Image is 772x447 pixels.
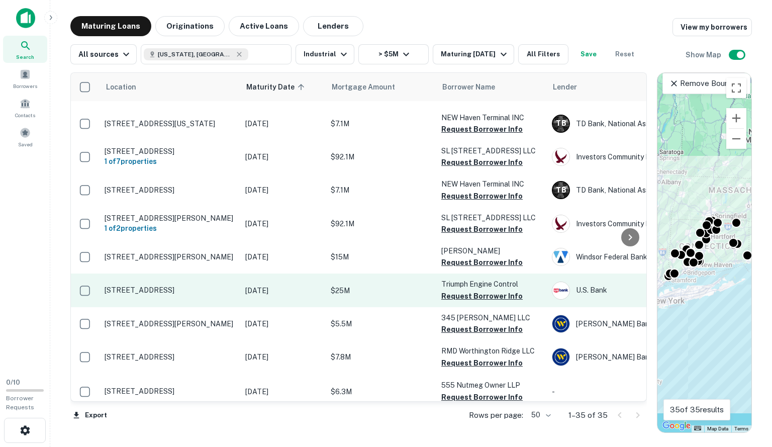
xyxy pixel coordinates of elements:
p: [DATE] [245,386,321,397]
img: picture [552,248,569,265]
button: Request Borrower Info [441,256,523,269]
p: RMD Worthington Ridge LLC [441,345,542,356]
p: $92.1M [331,151,431,162]
button: Reset [609,44,641,64]
p: [STREET_ADDRESS][PERSON_NAME] [105,319,235,328]
button: All sources [70,44,137,64]
p: $5.5M [331,318,431,329]
p: 1–35 of 35 [568,409,608,421]
p: $92.1M [331,218,431,229]
p: 35 of 35 results [670,404,724,416]
img: picture [552,282,569,299]
div: 0 0 [657,73,751,432]
th: Mortgage Amount [326,73,436,101]
button: Request Borrower Info [441,323,523,335]
span: Borrowers [13,82,37,90]
div: U.s. Bank [552,282,703,300]
p: $6.3M [331,386,431,397]
button: Request Borrower Info [441,156,523,168]
button: Map Data [707,425,728,432]
button: Active Loans [229,16,299,36]
button: Industrial [296,44,354,64]
p: NEW Haven Terminal INC [441,178,542,190]
p: [STREET_ADDRESS][PERSON_NAME] [105,214,235,223]
h6: Show Map [686,49,723,60]
span: [US_STATE], [GEOGRAPHIC_DATA] [158,50,233,59]
p: SL [STREET_ADDRESS] LLC [441,145,542,156]
a: Borrowers [3,65,47,92]
p: [STREET_ADDRESS] [105,147,235,156]
p: T B [556,118,566,129]
p: [PERSON_NAME] [441,245,542,256]
p: [STREET_ADDRESS][PERSON_NAME] [105,252,235,261]
th: Maturity Date [240,73,326,101]
p: [DATE] [245,185,321,196]
span: Maturity Date [246,81,308,93]
button: Request Borrower Info [441,223,523,235]
p: [DATE] [245,351,321,363]
p: [DATE] [245,151,321,162]
div: TD Bank, National Association [552,115,703,133]
a: View my borrowers [672,18,752,36]
p: [STREET_ADDRESS][US_STATE] [105,119,235,128]
div: Investors Community Bank [552,148,703,166]
p: Triumph Engine Control [441,279,542,290]
a: Search [3,36,47,63]
button: Request Borrower Info [441,357,523,369]
button: Zoom in [726,108,746,128]
a: Open this area in Google Maps (opens a new window) [660,419,693,432]
button: Maturing [DATE] [433,44,514,64]
p: [DATE] [245,285,321,296]
button: Keyboard shortcuts [694,426,701,430]
span: Search [16,53,34,61]
p: [DATE] [245,218,321,229]
p: [DATE] [245,251,321,262]
button: Originations [155,16,225,36]
button: All Filters [518,44,568,64]
span: Location [106,81,136,93]
p: Remove Boundary [669,77,744,90]
p: 345 [PERSON_NAME] LLC [441,312,542,323]
a: Saved [3,123,47,150]
img: picture [552,215,569,232]
a: Contacts [3,94,47,121]
button: Maturing Loans [70,16,151,36]
p: $7.1M [331,118,431,129]
div: All sources [78,48,132,60]
div: [PERSON_NAME] Bank [552,315,703,333]
button: Export [70,408,110,423]
button: Lenders [303,16,363,36]
div: Investors Community Bank [552,215,703,233]
button: Zoom out [726,129,746,149]
p: [STREET_ADDRESS] [105,387,235,396]
p: Rows per page: [469,409,523,421]
p: [DATE] [245,118,321,129]
p: SL [STREET_ADDRESS] LLC [441,212,542,223]
p: [STREET_ADDRESS] [105,352,235,362]
p: [DATE] [245,318,321,329]
p: T B [556,185,566,196]
span: Borrower Requests [6,395,34,411]
span: Contacts [15,111,35,119]
img: picture [552,315,569,332]
p: $7.8M [331,351,431,363]
h6: 1 of 2 properties [105,223,235,234]
button: Save your search to get updates of matches that match your search criteria. [572,44,605,64]
img: picture [552,348,569,366]
button: Request Borrower Info [441,190,523,202]
p: [STREET_ADDRESS] [105,186,235,195]
div: Windsor Federal Bank [552,248,703,266]
a: Terms (opens in new tab) [734,426,748,431]
span: Borrower Name [442,81,495,93]
th: Lender [547,73,708,101]
th: Location [100,73,240,101]
p: NEW Haven Terminal INC [441,112,542,123]
span: 0 / 10 [6,379,20,386]
th: Borrower Name [436,73,547,101]
div: Maturing [DATE] [441,48,509,60]
span: Saved [18,140,33,148]
div: 50 [527,408,552,422]
iframe: Chat Widget [722,367,772,415]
